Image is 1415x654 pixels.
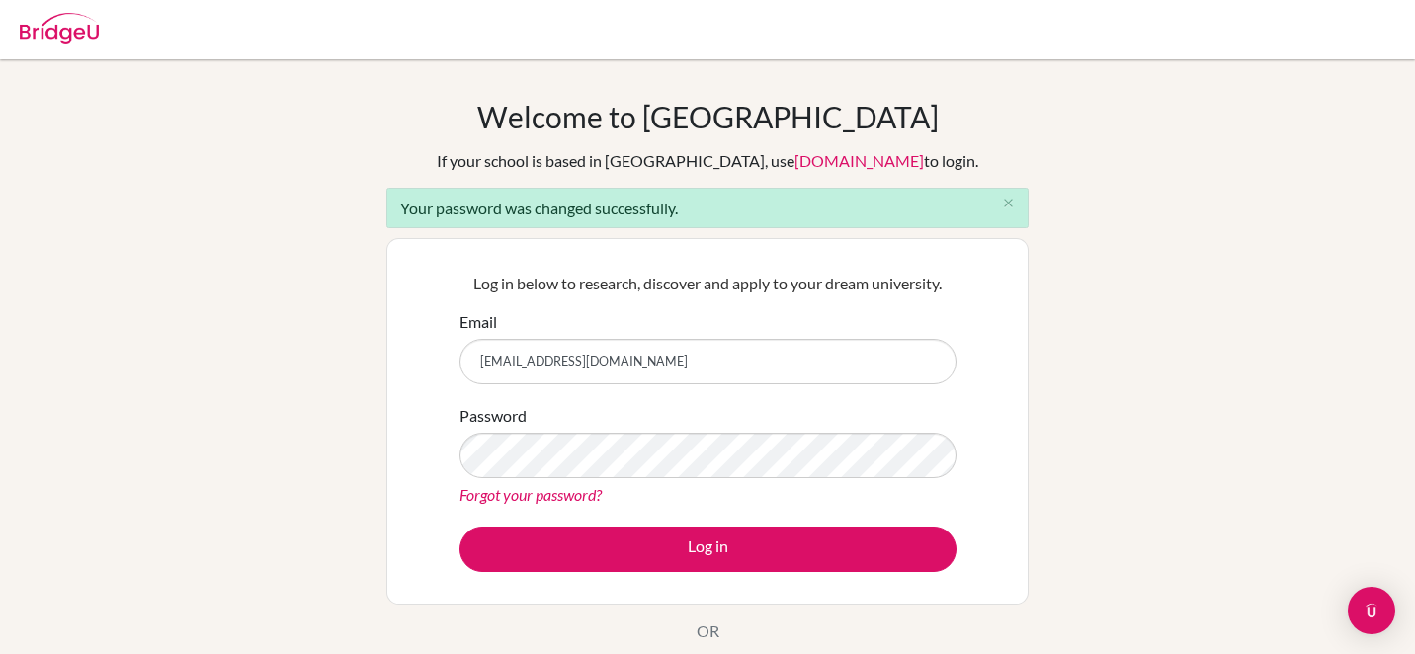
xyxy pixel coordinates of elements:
[386,188,1029,228] div: Your password was changed successfully.
[459,404,527,428] label: Password
[459,485,602,504] a: Forgot your password?
[459,272,957,295] p: Log in below to research, discover and apply to your dream university.
[1348,587,1395,634] div: Open Intercom Messenger
[697,619,719,643] p: OR
[988,189,1028,218] button: Close
[794,151,924,170] a: [DOMAIN_NAME]
[459,527,957,572] button: Log in
[437,149,978,173] div: If your school is based in [GEOGRAPHIC_DATA], use to login.
[459,310,497,334] label: Email
[477,99,939,134] h1: Welcome to [GEOGRAPHIC_DATA]
[20,13,99,44] img: Bridge-U
[1001,196,1016,210] i: close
